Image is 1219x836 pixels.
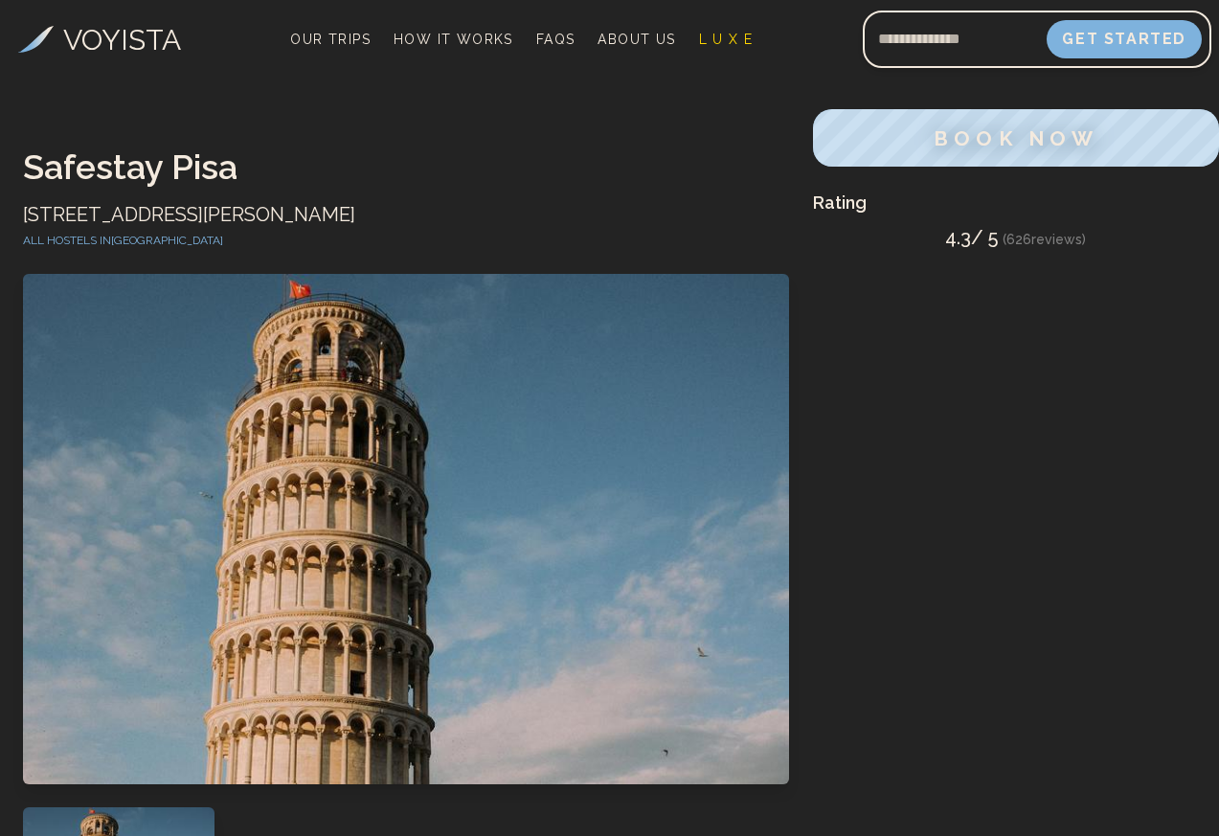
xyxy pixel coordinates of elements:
a: Our Trips [282,26,378,53]
span: L U X E [699,32,754,47]
h1: Safestay Pisa [23,147,790,186]
a: VOYISTA [18,18,181,61]
span: BOOK NOW [934,126,1098,150]
img: Safestay Pisa [23,274,789,784]
a: All hostels in[GEOGRAPHIC_DATA] [23,234,223,247]
a: How It Works [386,26,521,53]
p: 4.3 / 5 [813,224,1219,251]
h3: VOYISTA [63,18,181,61]
span: FAQs [536,32,576,47]
h3: Rating [813,190,1219,216]
span: How It Works [394,32,513,47]
button: Get Started [1047,20,1202,58]
span: ( 626 reviews) [1003,232,1086,247]
span: Our Trips [290,32,371,47]
a: BOOK NOW [813,131,1219,149]
a: FAQs [529,26,583,53]
span: About Us [598,32,675,47]
p: [STREET_ADDRESS][PERSON_NAME] [23,201,790,228]
img: Voyista Logo [18,26,54,53]
input: Email address [863,16,1047,62]
button: BOOK NOW [813,109,1219,167]
a: About Us [590,26,683,53]
a: L U X E [691,26,761,53]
